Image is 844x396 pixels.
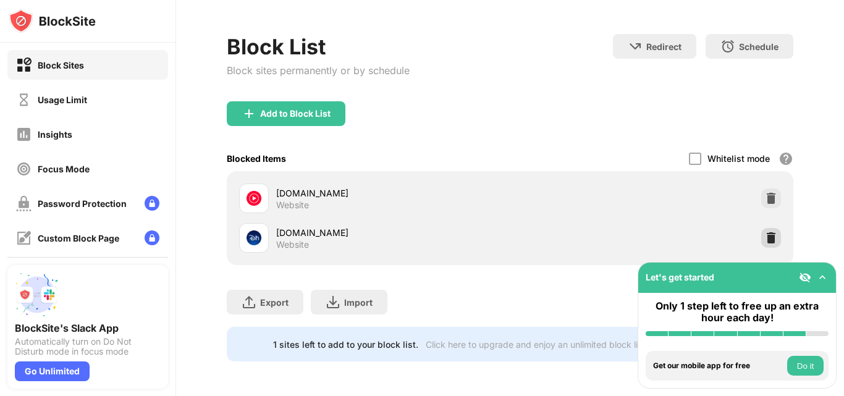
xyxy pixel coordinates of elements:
div: Export [260,297,289,308]
div: Automatically turn on Do Not Disturb mode in focus mode [15,337,161,356]
img: lock-menu.svg [145,196,159,211]
div: [DOMAIN_NAME] [276,187,510,200]
div: Redirect [646,41,682,52]
div: Go Unlimited [15,361,90,381]
div: Focus Mode [38,164,90,174]
div: Add to Block List [260,109,331,119]
div: Blocked Items [227,153,286,164]
div: BlockSite's Slack App [15,322,161,334]
img: lock-menu.svg [145,230,159,245]
img: favicons [247,230,261,245]
img: favicons [247,191,261,206]
div: Only 1 step left to free up an extra hour each day! [646,300,829,324]
div: Let's get started [646,272,714,282]
img: push-slack.svg [15,272,59,317]
div: Website [276,239,309,250]
div: Schedule [739,41,779,52]
img: omni-setup-toggle.svg [816,271,829,284]
div: Whitelist mode [707,153,770,164]
div: Password Protection [38,198,127,209]
div: Insights [38,129,72,140]
div: Block List [227,34,410,59]
img: block-on.svg [16,57,32,73]
img: password-protection-off.svg [16,196,32,211]
div: Website [276,200,309,211]
div: Import [344,297,373,308]
div: Usage Limit [38,95,87,105]
img: customize-block-page-off.svg [16,230,32,246]
div: Block sites permanently or by schedule [227,64,410,77]
div: Get our mobile app for free [653,361,784,370]
div: Click here to upgrade and enjoy an unlimited block list. [426,339,648,350]
div: [DOMAIN_NAME] [276,226,510,239]
div: Custom Block Page [38,233,119,243]
button: Do it [787,356,824,376]
img: time-usage-off.svg [16,92,32,107]
img: focus-off.svg [16,161,32,177]
img: eye-not-visible.svg [799,271,811,284]
div: Block Sites [38,60,84,70]
div: 1 sites left to add to your block list. [273,339,418,350]
img: insights-off.svg [16,127,32,142]
img: logo-blocksite.svg [9,9,96,33]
